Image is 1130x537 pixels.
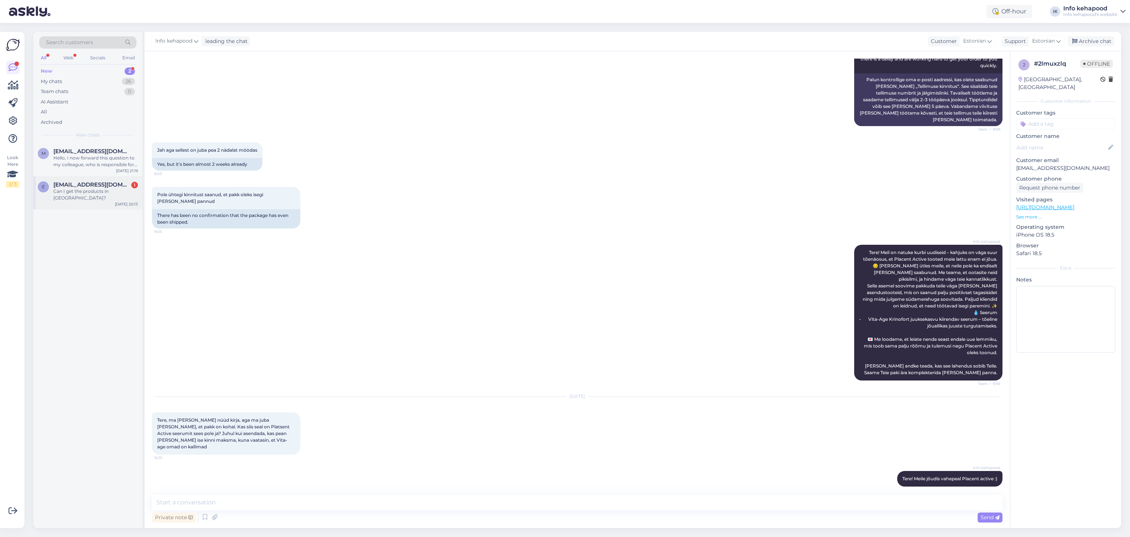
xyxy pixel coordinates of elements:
[41,119,62,126] div: Archived
[131,182,138,188] div: 1
[1034,59,1080,68] div: # 2lmuxzlq
[854,73,1002,126] div: Palun kontrollige oma e-posti aadressi, kas olete saabunud [PERSON_NAME] „Tellimuse kinnitus“. Se...
[1016,242,1115,250] p: Browser
[53,155,138,168] div: Hello, I now forward this question to my colleague, who is responsible for this. The reply will b...
[981,514,1000,521] span: Send
[987,5,1032,18] div: Off-hour
[1016,276,1115,284] p: Notes
[1016,196,1115,204] p: Visited pages
[972,239,1000,244] span: Info kehapood
[1016,231,1115,239] p: iPhone OS 18.5
[1016,118,1115,129] input: Add a tag
[154,171,182,177] span: 9:03
[963,37,986,45] span: Estonian
[1068,36,1114,46] div: Archive chat
[89,53,107,63] div: Socials
[116,168,138,174] div: [DATE] 21:19
[157,417,291,449] span: Tere, ma [PERSON_NAME] nüüd kirja, aga ma juba [PERSON_NAME], et pakk on kohal. Kas siis seal on ...
[1063,6,1117,11] div: Info kehapood
[1016,157,1115,164] p: Customer email
[121,53,136,63] div: Email
[928,37,957,45] div: Customer
[1080,60,1113,68] span: Offline
[1032,37,1055,45] span: Estonian
[859,250,998,375] span: Tere! Meil on natuke kurbi uudiseid – kahjuks on väga suur tõenäosus, et Placent Active tooted me...
[53,181,130,188] span: erifasultana@gmail.com
[152,209,300,228] div: There has been no confirmation that the package has even been shipped.
[972,465,1000,471] span: Info kehapood
[41,88,68,95] div: Team chats
[972,381,1000,386] span: Seen ✓ 9:56
[152,393,1002,400] div: [DATE]
[6,181,19,188] div: 2 / 3
[1016,109,1115,117] p: Customer tags
[41,98,68,106] div: AI Assistant
[152,158,262,171] div: Yes, but it's been almost 2 weeks already
[154,455,182,461] span: 16:31
[155,37,192,45] span: Info kehapood
[1016,164,1115,172] p: [EMAIL_ADDRESS][DOMAIN_NAME]
[1016,204,1074,211] a: [URL][DOMAIN_NAME]
[972,126,1000,132] span: Seen ✓ 8:58
[1063,11,1117,17] div: Info kehapood's website
[154,229,182,234] span: 9:05
[115,201,138,207] div: [DATE] 20:13
[1016,214,1115,220] p: See more ...
[53,148,130,155] span: Meisterliina8@gmail.com
[62,53,75,63] div: Web
[1063,6,1126,17] a: Info kehapoodInfo kehapood's website
[1016,132,1115,140] p: Customer name
[1016,183,1083,193] div: Request phone number
[1050,6,1060,17] div: IK
[1017,144,1107,152] input: Add name
[1018,76,1100,91] div: [GEOGRAPHIC_DATA], [GEOGRAPHIC_DATA]
[6,38,20,52] img: Askly Logo
[125,67,135,75] div: 2
[42,184,45,190] span: e
[46,39,93,46] span: Search customers
[1016,223,1115,231] p: Operating system
[6,154,19,188] div: Look Here
[42,151,46,156] span: M
[39,53,48,63] div: All
[972,487,1000,492] span: 16:41
[1016,265,1115,271] div: Extra
[902,476,997,481] span: Tere! Meile jõudis vahepeal Placent active :)
[76,132,100,138] span: New chats
[41,78,62,85] div: My chats
[1016,250,1115,257] p: Safari 18.5
[157,192,264,204] span: Pole ühtegi kinnitust saanud, et pakk oleks isegi [PERSON_NAME] pannud
[122,78,135,85] div: 26
[202,37,248,45] div: leading the chat
[1002,37,1026,45] div: Support
[53,188,138,201] div: Can I get the products in [GEOGRAPHIC_DATA]?
[1016,175,1115,183] p: Customer phone
[41,108,47,116] div: All
[1016,98,1115,105] div: Customer information
[157,147,257,153] span: Jah aga sellest on juba pea 2 nädalat möödas
[41,67,52,75] div: New
[152,513,196,523] div: Private note
[1023,62,1025,67] span: 2
[124,88,135,95] div: 0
